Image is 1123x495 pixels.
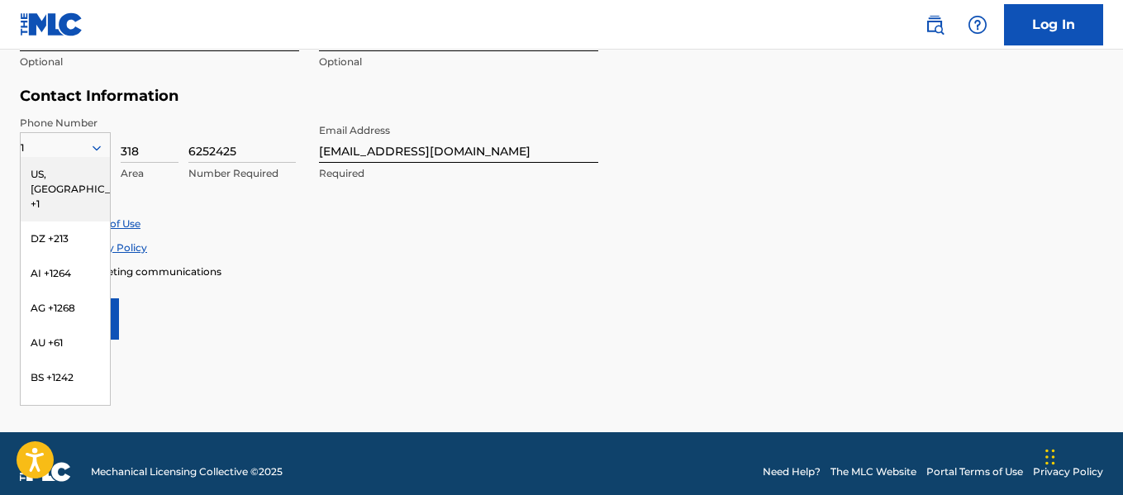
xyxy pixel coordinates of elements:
p: Optional [20,55,299,69]
p: Area [121,166,178,181]
a: Portal Terms of Use [926,464,1023,479]
a: Log In [1004,4,1103,45]
p: Required [319,166,598,181]
div: AG +1268 [21,291,110,326]
span: Mechanical Licensing Collective © 2025 [91,464,283,479]
div: US, [GEOGRAPHIC_DATA] +1 [21,157,110,221]
div: AU +61 [21,326,110,360]
a: Need Help? [763,464,821,479]
span: Enroll in marketing communications [38,265,221,278]
div: BS +1242 [21,360,110,395]
div: DZ +213 [21,221,110,256]
div: AI +1264 [21,256,110,291]
div: Help [961,8,994,41]
img: search [925,15,945,35]
div: BB +1246 [21,395,110,430]
a: The MLC Website [830,464,916,479]
a: Privacy Policy [77,241,147,254]
a: Public Search [918,8,951,41]
div: Drag [1045,432,1055,482]
img: help [968,15,987,35]
a: Privacy Policy [1033,464,1103,479]
h5: Contact Information [20,87,598,106]
p: Optional [319,55,598,69]
img: MLC Logo [20,12,83,36]
p: Number Required [188,166,296,181]
iframe: Chat Widget [1040,416,1123,495]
